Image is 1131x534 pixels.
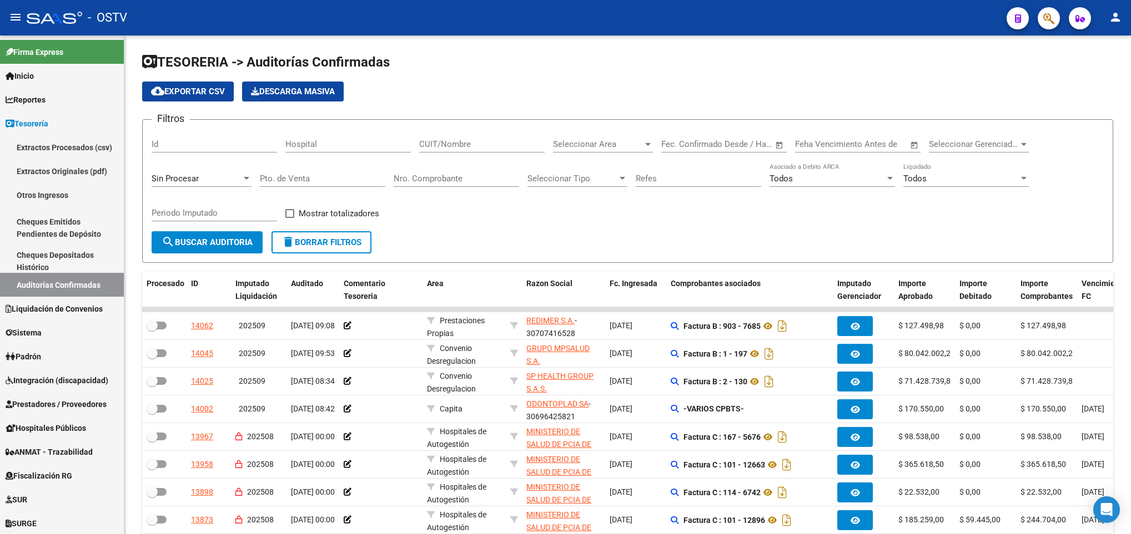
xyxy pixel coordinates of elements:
span: Todos [903,174,927,184]
i: Descargar documento [780,511,794,529]
strong: Factura C : 167 - 5676 [683,433,761,441]
span: $ 0,00 [959,349,981,358]
span: Imputado Gerenciador [837,279,881,301]
span: - OSTV [88,6,127,30]
span: Importe Debitado [959,279,992,301]
span: $ 127.498,98 [898,321,944,330]
span: Hospitales Públicos [6,422,86,434]
mat-icon: delete [282,235,295,248]
button: Open calendar [908,139,921,151]
span: $ 0,00 [959,460,981,469]
i: Descargar documento [775,428,790,446]
div: - 30626983398 [526,425,601,449]
span: Descarga Masiva [251,87,335,96]
i: Descargar documento [775,317,790,335]
span: TESORERIA -> Auditorías Confirmadas [142,54,390,70]
datatable-header-cell: Comentario Tesoreria [339,272,423,308]
span: Todos [770,174,793,184]
span: [DATE] [1082,460,1104,469]
span: [DATE] 08:34 [291,377,335,385]
span: $ 0,00 [959,432,981,441]
datatable-header-cell: Importe Debitado [955,272,1016,308]
datatable-header-cell: Procesado [142,272,187,308]
span: $ 0,00 [959,404,981,413]
span: $ 59.445,00 [959,515,1001,524]
span: [DATE] 00:00 [291,487,335,496]
span: Prestaciones Propias [427,316,485,338]
div: 13873 [191,513,213,526]
span: Convenio Desregulacion [427,344,476,365]
span: [DATE] [610,321,632,330]
span: [DATE] [1082,515,1104,524]
span: Padrón [6,350,41,363]
span: Importe Comprobantes [1021,279,1073,301]
span: $ 98.538,00 [1021,432,1062,441]
strong: Factura C : 101 - 12663 [683,460,765,469]
mat-icon: person [1109,11,1122,24]
span: $ 170.550,00 [898,404,944,413]
span: Tesorería [6,118,48,130]
span: Area [427,279,444,288]
span: $ 244.704,00 [1021,515,1066,524]
span: [DATE] [1082,432,1104,441]
span: 202509 [239,321,265,330]
input: Fecha fin [716,139,770,149]
span: 202508 [247,432,274,441]
span: [DATE] [610,432,632,441]
span: $ 0,00 [959,487,981,496]
span: Prestadores / Proveedores [6,398,107,410]
span: ODONTOPLAD SA [526,399,589,408]
strong: Factura B : 903 - 7685 [683,322,761,330]
span: $ 80.042.002,20 [898,349,955,358]
strong: Factura B : 1 - 197 [683,349,747,358]
span: [DATE] 09:53 [291,349,335,358]
span: Hospitales de Autogestión [427,427,486,449]
span: Fiscalización RG [6,470,72,482]
span: [DATE] [610,515,632,524]
span: $ 71.428.739,80 [1021,377,1077,385]
span: $ 0,00 [959,321,981,330]
button: Descarga Masiva [242,82,344,101]
span: SP HEALTH GROUP S.A.S. [526,372,594,393]
span: $ 365.618,50 [898,460,944,469]
div: - 33717297879 [526,342,601,365]
span: Seleccionar Area [553,139,643,149]
span: Inicio [6,70,34,82]
span: Sin Procesar [152,174,199,184]
span: 202509 [239,404,265,413]
span: Sistema [6,327,42,339]
div: 13958 [191,458,213,471]
span: [DATE] [1082,487,1104,496]
span: Borrar Filtros [282,237,361,247]
span: [DATE] [610,487,632,496]
span: Convenio Desregulacion [427,372,476,393]
span: Integración (discapacidad) [6,374,108,386]
span: [DATE] [610,460,632,469]
datatable-header-cell: Razon Social [522,272,605,308]
div: 13967 [191,430,213,443]
span: 202508 [247,460,274,469]
span: 202508 [247,487,274,496]
div: - 30626983398 [526,481,601,504]
div: 14045 [191,347,213,360]
span: MINISTERIO DE SALUD DE PCIA DE BSAS [526,427,591,461]
div: - 30696425821 [526,398,601,421]
span: Hospitales de Autogestión [427,510,486,532]
span: Procesado [147,279,184,288]
span: Exportar CSV [151,87,225,96]
button: Borrar Filtros [272,231,371,253]
div: 14002 [191,403,213,415]
span: [DATE] [610,404,632,413]
div: - 30707416528 [526,314,601,338]
button: Buscar Auditoria [152,231,263,253]
span: Vencimiento FC [1082,279,1127,301]
input: Fecha inicio [661,139,706,149]
span: Hospitales de Autogestión [427,482,486,504]
span: Fc. Ingresada [610,279,657,288]
span: Razon Social [526,279,572,288]
span: $ 98.538,00 [898,432,939,441]
span: Mostrar totalizadores [299,207,379,220]
strong: Factura C : 101 - 12896 [683,516,765,525]
span: $ 22.532,00 [1021,487,1062,496]
div: 14062 [191,319,213,332]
